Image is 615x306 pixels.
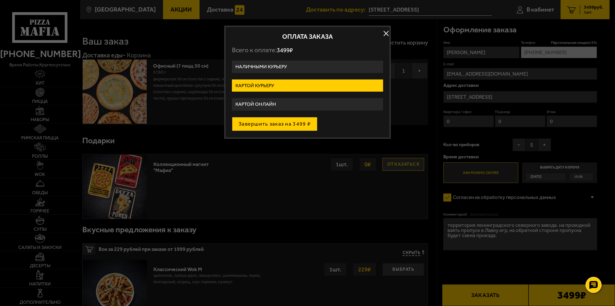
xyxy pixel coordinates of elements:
[232,79,383,92] label: Картой курьеру
[232,117,317,131] button: Завершить заказ на 3499 ₽
[232,33,383,40] h2: Оплата заказа
[232,46,383,54] p: Всего к оплате:
[277,46,293,54] span: 3499 ₽
[232,61,383,73] label: Наличными курьеру
[232,98,383,111] label: Картой онлайн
